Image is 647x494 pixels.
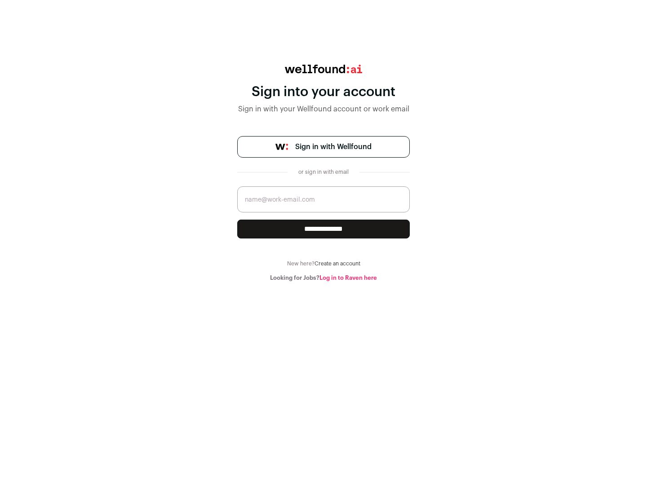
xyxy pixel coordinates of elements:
[237,136,410,158] a: Sign in with Wellfound
[237,84,410,100] div: Sign into your account
[315,261,360,266] a: Create an account
[275,144,288,150] img: wellfound-symbol-flush-black-fb3c872781a75f747ccb3a119075da62bfe97bd399995f84a933054e44a575c4.png
[237,104,410,115] div: Sign in with your Wellfound account or work email
[285,65,362,73] img: wellfound:ai
[237,186,410,212] input: name@work-email.com
[295,168,352,176] div: or sign in with email
[319,275,377,281] a: Log in to Raven here
[237,260,410,267] div: New here?
[295,141,372,152] span: Sign in with Wellfound
[237,274,410,282] div: Looking for Jobs?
